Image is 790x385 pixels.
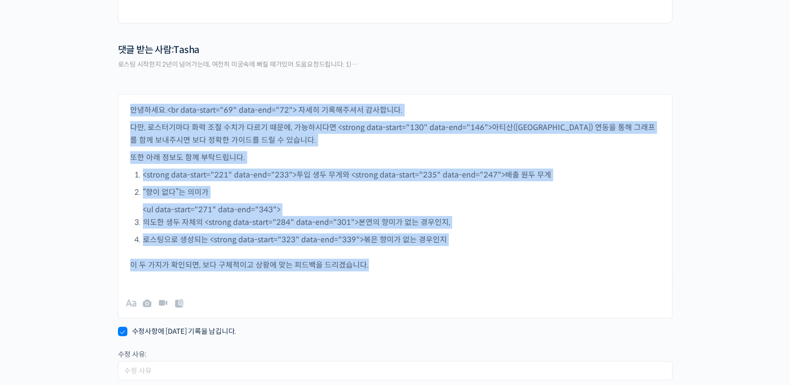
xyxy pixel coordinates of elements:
p: 또한 아래 정보도 함께 부탁드립니다. [130,151,660,164]
p: “향이 없다”는 의미가 [143,186,660,199]
p: 이 두 가지가 확인되면, 보다 구체적이고 상황에 맞는 피드백을 드리겠습니다. [130,259,660,271]
span: 대화 [86,312,97,320]
legend: 댓글 받는 사람: [118,45,358,78]
li: <ul data-start="271" data-end="343"> [143,186,660,216]
a: 대화 [62,298,121,321]
span: Tasha [173,44,199,56]
p: 의도한 생두 자체의 <strong data-start="284" data-end="301">본연의 향미가 없는 경우인지, [143,216,660,229]
p: 로스팅으로 생성되는 <strong data-start="323" data-end="339">볶은 향미가 없는 경우인지 [143,233,660,246]
a: 설정 [121,298,180,321]
label: 수정사항에 [DATE] 기록을 남깁니다. [118,327,236,336]
span: 홈 [30,312,35,319]
span: 설정 [145,312,156,319]
input: 수정 사유 [118,361,673,380]
label: 수정 사유: [118,350,147,359]
p: <strong data-start="221" data-end="233">투입 생두 무게와 <strong data-start="235" data-end="247">배출 원두 무게 [143,169,660,181]
p: 다만, 로스터기마다 화력 조절 수치가 다르기 때문에, 가능하시다면 <strong data-start="130" data-end="146">아티산([GEOGRAPHIC_DATA... [130,121,660,146]
p: 안녕하세요.<br data-start="69" data-end="72"> 자세히 기록해주셔서 감사합니다. [130,104,660,116]
a: 홈 [3,298,62,321]
div: 로스팅 시작한지 2년이 넘어가는데, 여전히 미궁속에 빠질 때가있어 도움요청드립니다. 1)… [111,56,365,78]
